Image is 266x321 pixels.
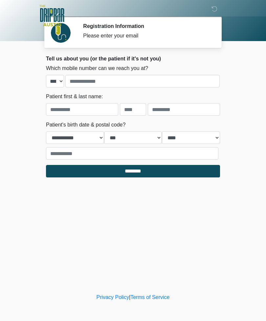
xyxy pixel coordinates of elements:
[46,56,220,62] h2: Tell us about you (or the patient if it's not you)
[97,294,129,300] a: Privacy Policy
[46,93,103,101] label: Patient first & last name:
[83,32,210,40] div: Please enter your email
[129,294,130,300] a: |
[46,121,125,129] label: Patient's birth date & postal code?
[130,294,169,300] a: Terms of Service
[46,64,148,72] label: Which mobile number can we reach you at?
[51,23,71,43] img: Agent Avatar
[39,5,64,26] img: The DRIPBaR - Austin The Domain Logo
